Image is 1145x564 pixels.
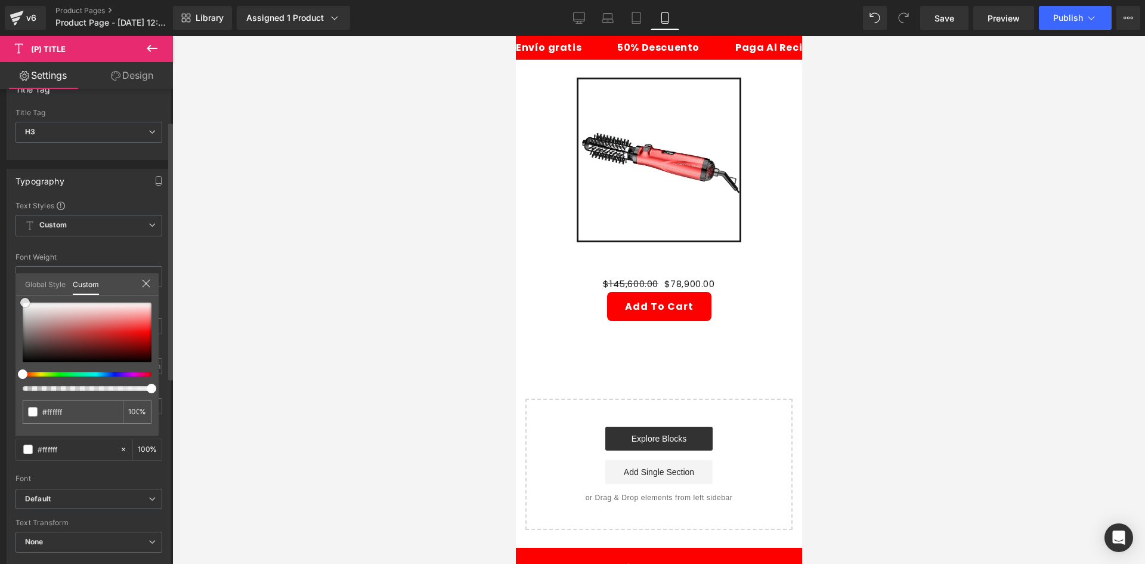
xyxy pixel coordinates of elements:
[973,6,1034,30] a: Preview
[1116,6,1140,30] button: More
[892,6,915,30] button: Redo
[988,12,1020,24] span: Preview
[31,44,66,54] span: (P) Title
[934,12,954,24] span: Save
[73,273,99,295] a: Custom
[42,406,118,418] input: Color
[593,6,622,30] a: Laptop
[1039,6,1112,30] button: Publish
[622,6,651,30] a: Tablet
[173,6,232,30] a: New Library
[246,12,341,24] div: Assigned 1 Product
[196,13,224,23] span: Library
[55,18,170,27] span: Product Page - [DATE] 12:00:37
[55,6,193,16] a: Product Pages
[123,400,151,424] div: %
[25,273,66,294] a: Global Style
[1053,13,1083,23] span: Publish
[651,6,679,30] a: Mobile
[24,10,39,26] div: v6
[863,6,887,30] button: Undo
[5,6,46,30] a: v6
[89,62,175,89] a: Design
[1104,523,1133,552] div: Open Intercom Messenger
[565,6,593,30] a: Desktop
